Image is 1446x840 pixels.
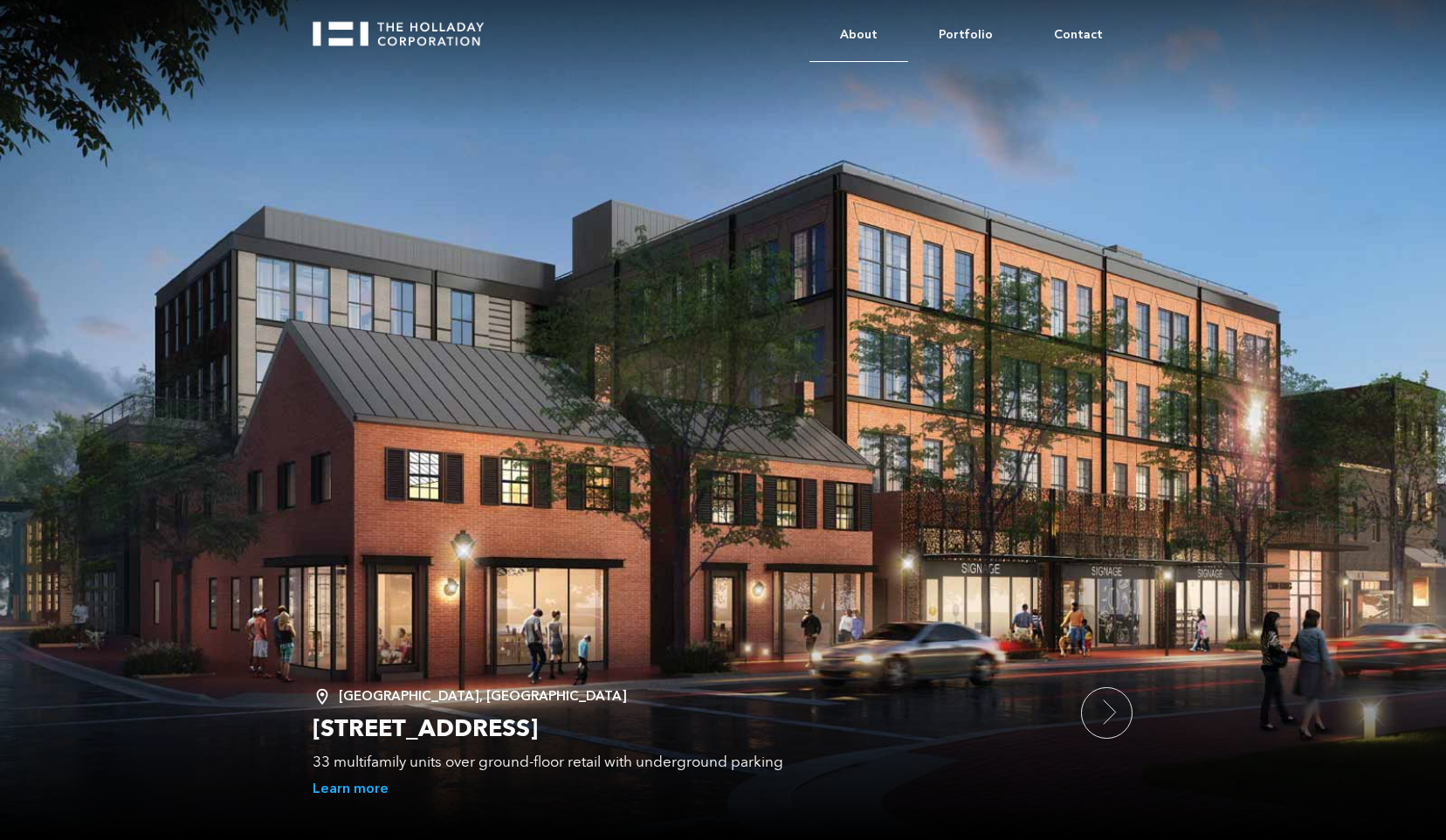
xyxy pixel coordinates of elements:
[1023,9,1133,61] a: Contact
[313,780,389,798] a: Learn more
[313,9,499,46] a: home
[313,687,339,706] img: Location Pin
[908,9,1023,61] a: Portfolio
[313,687,1064,705] div: [GEOGRAPHIC_DATA], [GEOGRAPHIC_DATA]
[313,713,1064,745] h2: [STREET_ADDRESS]
[809,9,908,62] a: About
[313,754,1064,771] div: 33 multifamily units over ground-floor retail with underground parking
